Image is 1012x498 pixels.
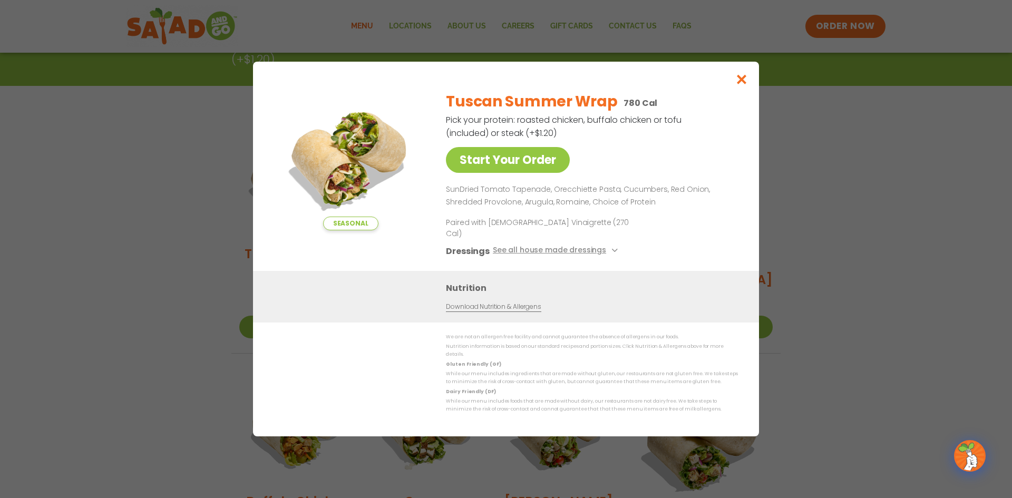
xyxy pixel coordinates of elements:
[446,343,738,359] p: Nutrition information is based on our standard recipes and portion sizes. Click Nutrition & Aller...
[323,217,378,230] span: Seasonal
[446,333,738,341] p: We are not an allergen free facility and cannot guarantee the absence of allergens in our foods.
[955,441,985,471] img: wpChatIcon
[446,281,743,295] h3: Nutrition
[446,361,501,367] strong: Gluten Friendly (GF)
[446,113,683,140] p: Pick your protein: roasted chicken, buffalo chicken or tofu (included) or steak (+$1.20)
[446,91,617,113] h2: Tuscan Summer Wrap
[446,302,541,312] a: Download Nutrition & Allergens
[624,96,657,110] p: 780 Cal
[446,397,738,414] p: While our menu includes foods that are made without dairy, our restaurants are not dairy free. We...
[446,370,738,386] p: While our menu includes ingredients that are made without gluten, our restaurants are not gluten ...
[493,245,621,258] button: See all house made dressings
[446,388,495,395] strong: Dairy Friendly (DF)
[446,147,570,173] a: Start Your Order
[446,183,734,209] p: SunDried Tomato Tapenade, Orecchiette Pasta, Cucumbers, Red Onion, Shredded Provolone, Arugula, R...
[725,62,759,97] button: Close modal
[446,245,490,258] h3: Dressings
[446,217,641,239] p: Paired with [DEMOGRAPHIC_DATA] Vinaigrette (270 Cal)
[277,83,424,230] img: Featured product photo for Tuscan Summer Wrap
